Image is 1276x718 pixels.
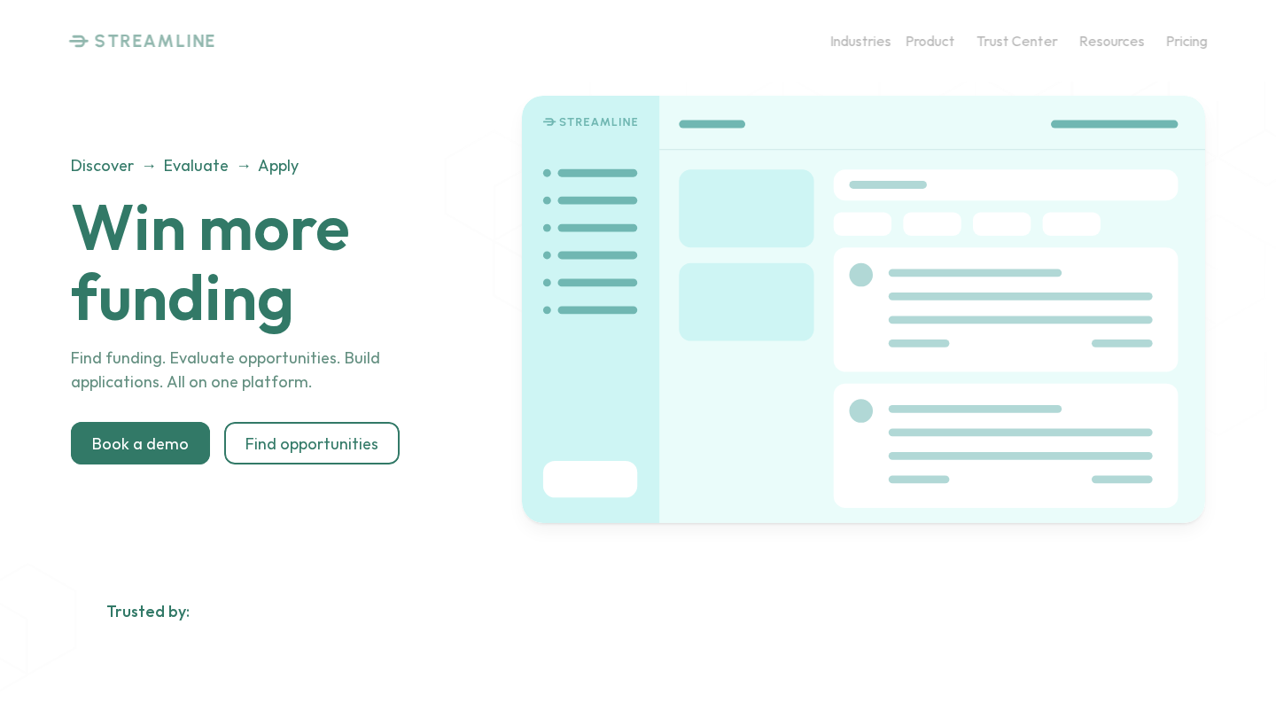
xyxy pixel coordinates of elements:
[1079,32,1145,49] p: Resources
[976,26,1058,57] a: Trust Center
[224,423,400,465] a: Find opportunities
[1166,32,1208,49] p: Pricing
[1079,26,1145,57] a: Resources
[1166,26,1208,57] a: Pricing
[94,30,216,51] p: STREAMLINE
[106,602,190,621] h2: Trusted by:
[71,423,210,465] a: Book a demo
[906,32,955,49] p: Product
[245,434,378,454] p: Find opportunities
[71,153,471,177] p: Discover → Evaluate → Apply
[68,30,216,51] a: STREAMLINE
[976,32,1058,49] p: Trust Center
[71,347,471,394] p: Find funding. Evaluate opportunities. Build applications. All on one platform.
[830,32,891,49] p: Industries
[92,434,189,454] p: Book a demo
[71,191,515,332] h1: Win more funding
